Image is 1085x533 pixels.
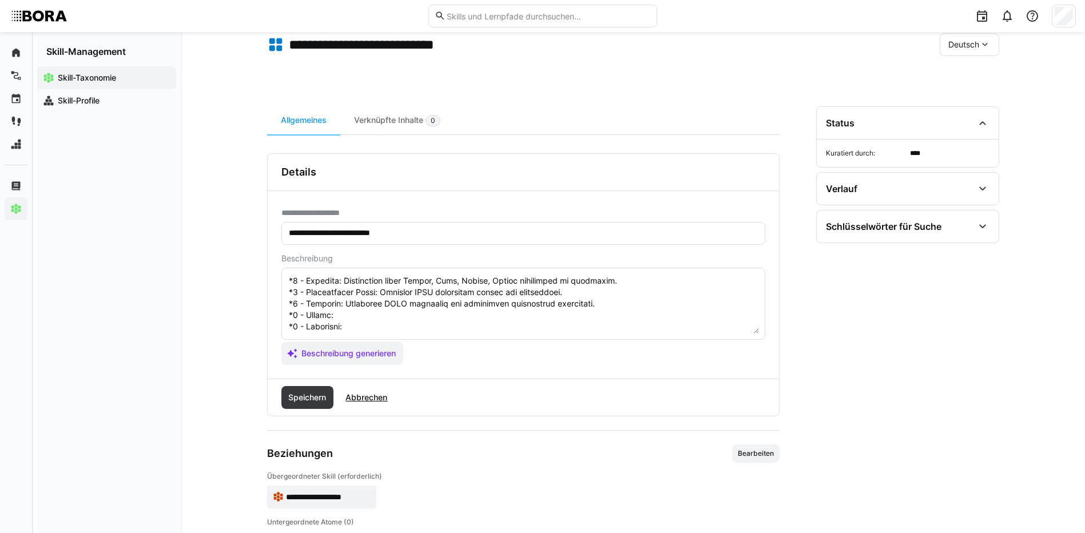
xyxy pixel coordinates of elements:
[826,221,941,232] div: Schlüsselwörter für Suche
[338,386,395,409] button: Abbrechen
[281,342,404,365] button: Beschreibung generieren
[300,348,398,359] span: Beschreibung generieren
[281,386,334,409] button: Speichern
[732,444,780,463] button: Bearbeiten
[281,166,316,178] h3: Details
[431,116,435,125] span: 0
[340,106,454,134] div: Verknüpfte Inhalte
[826,117,855,129] div: Status
[344,392,389,403] span: Abbrechen
[446,11,650,21] input: Skills und Lernpfade durchsuchen…
[826,183,857,194] div: Verlauf
[826,149,905,158] span: Kuratiert durch:
[287,392,328,403] span: Speichern
[267,106,340,134] div: Allgemeines
[267,518,780,527] h4: Untergeordnete Atome (0)
[267,472,780,481] h4: Übergeordneter Skill (erforderlich)
[737,449,775,458] span: Bearbeiten
[281,254,333,263] span: Beschreibung
[948,39,979,50] span: Deutsch
[267,447,333,460] h3: Beziehungen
